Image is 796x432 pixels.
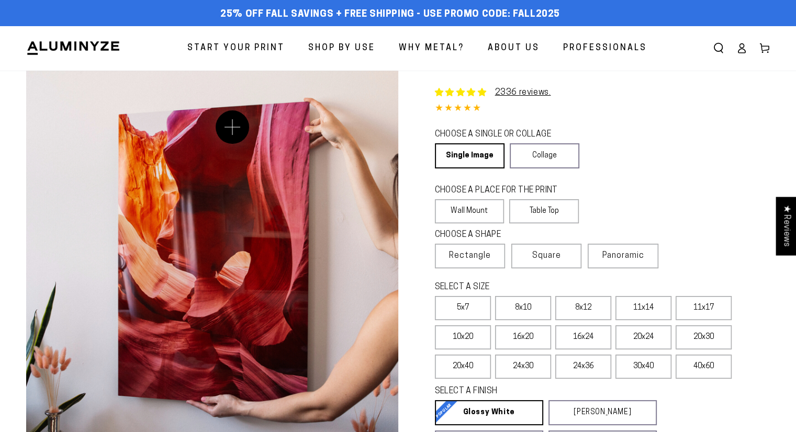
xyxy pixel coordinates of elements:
label: 24x36 [555,355,611,379]
a: Why Metal? [391,35,472,62]
label: 16x24 [555,325,611,349]
label: 8x12 [555,296,611,320]
span: Shop By Use [308,41,375,56]
span: Professionals [563,41,647,56]
label: 30x40 [615,355,671,379]
span: Start Your Print [187,41,285,56]
span: Rectangle [449,249,491,262]
label: 8x10 [495,296,551,320]
a: Start Your Print [180,35,293,62]
legend: SELECT A FINISH [435,385,632,397]
label: Table Top [509,199,579,223]
a: Glossy White [435,400,543,425]
a: 2336 reviews. [495,88,551,97]
a: About Us [480,35,547,62]
label: 11x17 [676,296,732,320]
span: About Us [488,41,540,56]
label: 20x40 [435,355,491,379]
a: Collage [510,143,579,168]
legend: SELECT A SIZE [435,281,632,293]
div: 4.85 out of 5.0 stars [435,101,770,117]
label: 20x24 [615,325,671,349]
span: 25% off FALL Savings + Free Shipping - Use Promo Code: FALL2025 [220,9,560,20]
span: Panoramic [602,252,644,260]
a: [PERSON_NAME] [548,400,657,425]
div: Click to open Judge.me floating reviews tab [776,197,796,255]
legend: CHOOSE A SHAPE [435,229,571,241]
label: 11x14 [615,296,671,320]
a: Professionals [555,35,655,62]
label: 20x30 [676,325,732,349]
label: 10x20 [435,325,491,349]
label: 5x7 [435,296,491,320]
legend: CHOOSE A PLACE FOR THE PRINT [435,185,569,197]
span: Why Metal? [399,41,464,56]
summary: Search our site [707,37,730,60]
label: Wall Mount [435,199,504,223]
a: Single Image [435,143,504,168]
span: Square [532,249,561,262]
label: 16x20 [495,325,551,349]
label: 40x60 [676,355,732,379]
a: Shop By Use [300,35,383,62]
label: 24x30 [495,355,551,379]
legend: CHOOSE A SINGLE OR COLLAGE [435,129,570,141]
img: Aluminyze [26,40,120,56]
